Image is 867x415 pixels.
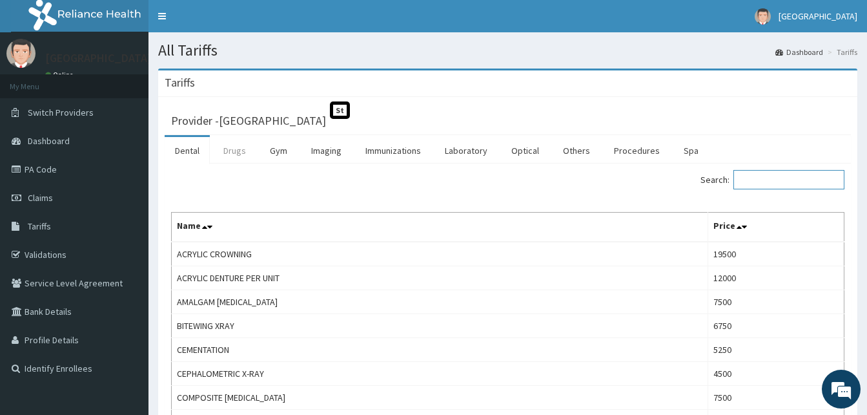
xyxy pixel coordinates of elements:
a: Spa [673,137,709,164]
th: Price [708,213,844,242]
td: 12000 [708,266,844,290]
a: Others [553,137,600,164]
a: Imaging [301,137,352,164]
a: Dashboard [775,47,823,58]
h3: Tariffs [165,77,195,89]
td: BITEWING XRAY [172,314,708,338]
input: Search: [733,170,844,189]
td: CEPHALOMETRIC X-RAY [172,362,708,386]
label: Search: [700,170,844,189]
td: 4500 [708,362,844,386]
td: 19500 [708,242,844,266]
h3: Provider - [GEOGRAPHIC_DATA] [171,115,326,127]
span: St [330,101,350,119]
span: Dashboard [28,135,70,147]
a: Immunizations [355,137,431,164]
span: Tariffs [28,220,51,232]
td: ACRYLIC CROWNING [172,242,708,266]
h1: All Tariffs [158,42,857,59]
a: Online [45,70,76,80]
td: ACRYLIC DENTURE PER UNIT [172,266,708,290]
a: Procedures [604,137,670,164]
img: User Image [755,8,771,25]
a: Gym [260,137,298,164]
td: COMPOSITE [MEDICAL_DATA] [172,386,708,410]
span: [GEOGRAPHIC_DATA] [779,10,857,22]
span: Claims [28,192,53,204]
span: Switch Providers [28,107,94,118]
td: 6750 [708,314,844,338]
a: Laboratory [434,137,498,164]
img: User Image [6,39,36,68]
p: [GEOGRAPHIC_DATA] [45,52,152,64]
td: 7500 [708,386,844,410]
td: 7500 [708,290,844,314]
a: Optical [501,137,549,164]
a: Dental [165,137,210,164]
a: Drugs [213,137,256,164]
li: Tariffs [824,47,857,58]
td: AMALGAM [MEDICAL_DATA] [172,290,708,314]
td: 5250 [708,338,844,362]
td: CEMENTATION [172,338,708,362]
th: Name [172,213,708,242]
